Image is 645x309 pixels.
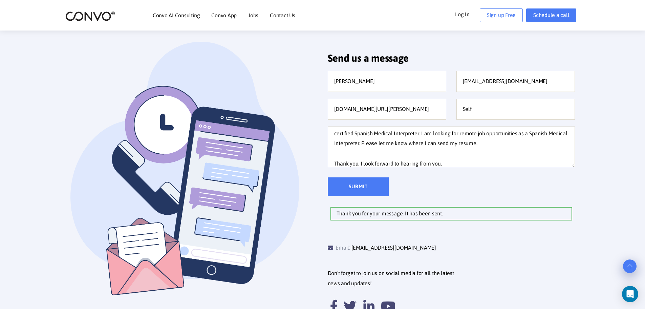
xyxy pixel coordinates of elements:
[330,207,572,220] div: Thank you for your message. It has been sent.
[328,99,446,120] input: Website
[622,286,638,302] div: Open Intercom Messenger
[70,42,318,309] img: contact_us_left_img.png
[480,8,523,22] a: Sign up Free
[328,71,446,92] input: Full name*
[270,13,295,18] a: Contact Us
[351,243,436,253] a: [EMAIL_ADDRESS][DOMAIN_NAME]
[456,99,575,120] input: Company name*
[248,13,258,18] a: Jobs
[328,245,350,251] span: Email:
[456,71,575,92] input: Valid email address*
[328,177,389,196] input: Submit
[328,268,580,289] p: Don’t forget to join us on social media for all the latest news and updates!
[526,8,576,22] a: Schedule a call
[153,13,200,18] a: Convo AI Consulting
[65,11,115,21] img: logo_2.png
[455,8,480,19] a: Log In
[328,52,575,69] h2: Send us a message
[211,13,237,18] a: Convo App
